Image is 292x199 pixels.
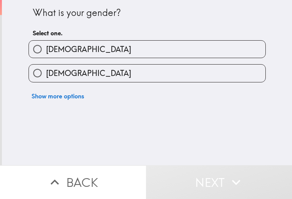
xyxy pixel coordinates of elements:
[33,29,262,37] h6: Select one.
[29,88,87,104] button: Show more options
[146,165,292,199] button: Next
[29,65,265,82] button: [DEMOGRAPHIC_DATA]
[46,68,131,79] span: [DEMOGRAPHIC_DATA]
[46,44,131,55] span: [DEMOGRAPHIC_DATA]
[29,41,265,58] button: [DEMOGRAPHIC_DATA]
[33,6,262,19] div: What is your gender?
